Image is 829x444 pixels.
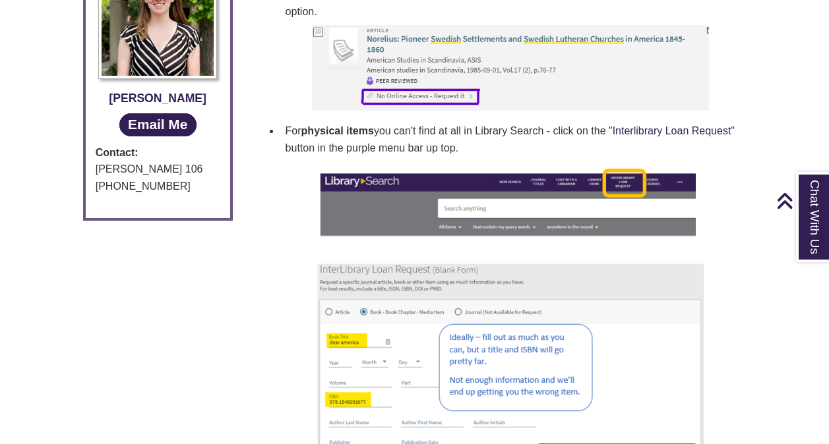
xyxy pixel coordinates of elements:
[96,161,220,178] div: [PERSON_NAME] 106
[96,89,220,107] div: [PERSON_NAME]
[96,144,220,161] strong: Contact:
[119,113,197,136] a: Email Me
[613,125,731,136] a: Interlibrary Loan Request
[96,178,220,195] div: [PHONE_NUMBER]
[301,125,374,136] strong: physical items
[776,192,826,209] a: Back to Top
[280,117,741,161] li: For you can't find at all in Library Search - click on the " " button in the purple menu bar up top.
